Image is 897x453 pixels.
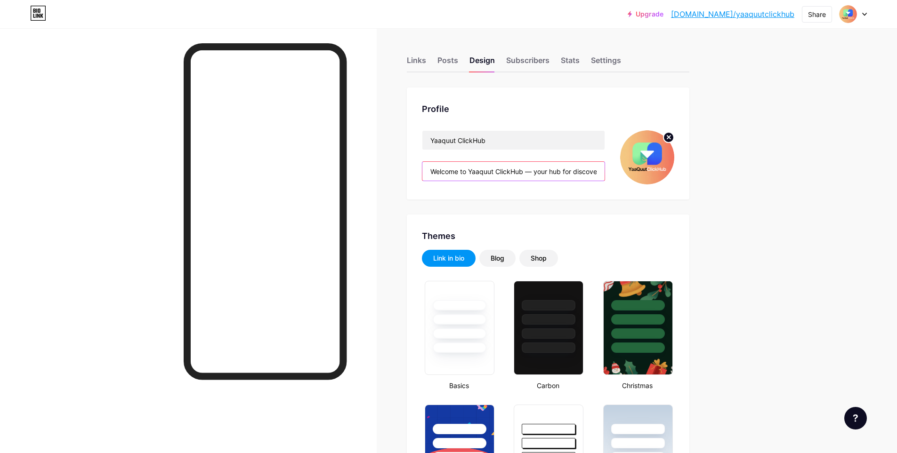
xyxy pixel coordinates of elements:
[671,8,794,20] a: [DOMAIN_NAME]/yaaquutclickhub
[839,5,857,23] img: yaaquutclickhub
[437,55,458,72] div: Posts
[491,254,504,263] div: Blog
[422,230,674,242] div: Themes
[407,55,426,72] div: Links
[511,381,585,390] div: Carbon
[808,9,826,19] div: Share
[422,131,605,150] input: Name
[591,55,621,72] div: Settings
[628,10,663,18] a: Upgrade
[531,254,547,263] div: Shop
[561,55,580,72] div: Stats
[422,162,605,181] input: Bio
[422,103,674,115] div: Profile
[620,130,674,184] img: yaaquutclickhub
[506,55,550,72] div: Subscribers
[600,381,674,390] div: Christmas
[422,381,496,390] div: Basics
[433,254,464,263] div: Link in bio
[469,55,495,72] div: Design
